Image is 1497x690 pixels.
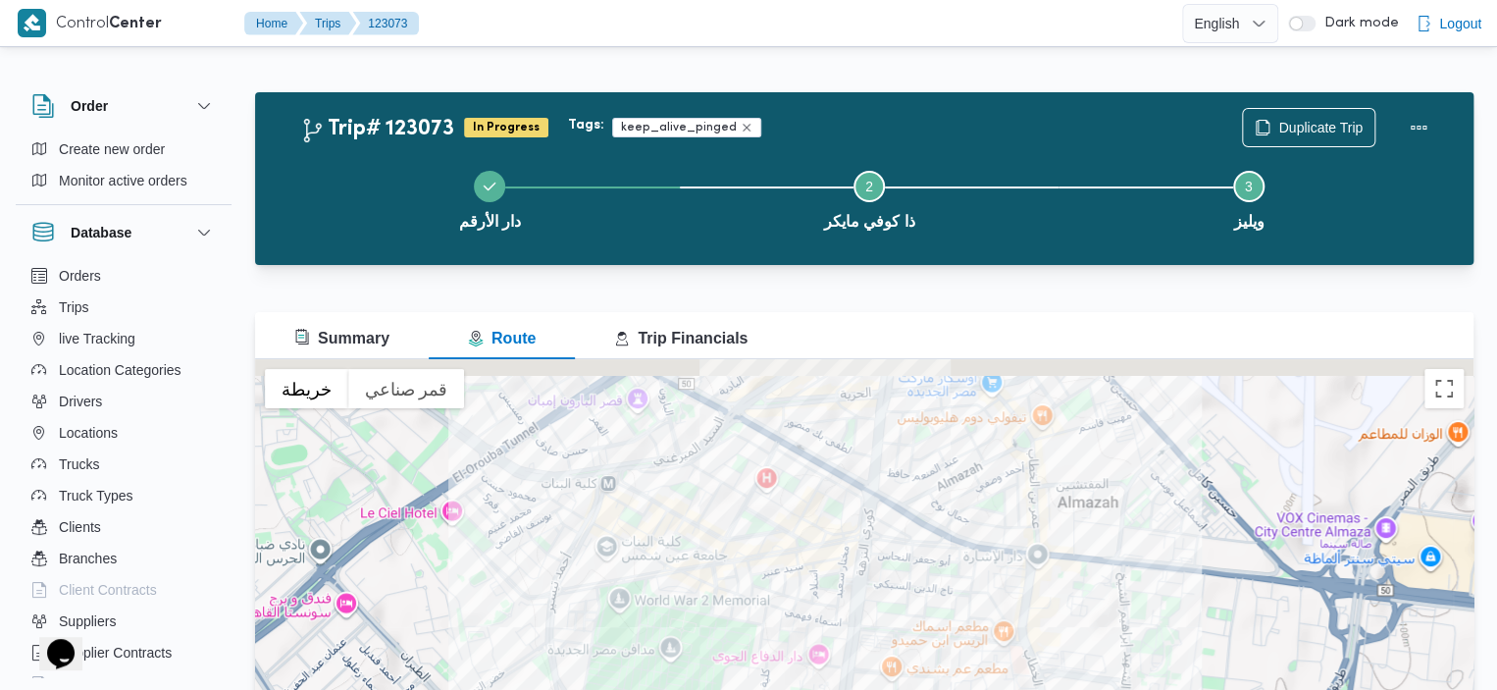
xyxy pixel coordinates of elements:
[24,574,224,606] button: Client Contracts
[24,637,224,668] button: Supplier Contracts
[24,449,224,480] button: Trucks
[59,264,101,288] span: Orders
[482,179,497,194] svg: Step 1 is complete
[1408,4,1489,43] button: Logout
[680,147,1059,249] button: ذا كوفي مايكر
[59,137,165,161] span: Create new order
[24,260,224,292] button: Orders
[468,330,536,346] span: Route
[24,606,224,637] button: Suppliers
[31,221,216,244] button: Database
[300,147,680,249] button: دار الأرقم
[24,165,224,196] button: Monitor active orders
[299,12,356,35] button: Trips
[59,169,187,192] span: Monitor active orders
[24,292,224,323] button: Trips
[24,480,224,511] button: Truck Types
[459,210,521,234] span: دار الأرقم
[109,17,162,31] b: Center
[824,210,915,234] span: ذا كوفي مايكر
[1439,12,1481,35] span: Logout
[464,118,548,137] span: In Progress
[24,323,224,354] button: live Tracking
[1316,16,1398,31] span: Dark mode
[59,295,89,319] span: Trips
[294,330,389,346] span: Summary
[59,484,132,507] span: Truck Types
[612,118,761,137] span: keep_alive_pinged
[24,511,224,543] button: Clients
[244,12,303,35] button: Home
[59,390,102,413] span: Drivers
[473,122,540,133] b: In Progress
[24,386,224,417] button: Drivers
[1058,147,1438,249] button: ويليز
[59,515,101,539] span: Clients
[59,421,118,445] span: Locations
[59,641,172,664] span: Supplier Contracts
[621,119,737,136] span: keep_alive_pinged
[71,221,131,244] h3: Database
[1424,369,1464,408] button: تبديل إلى العرض ملء الشاشة
[865,179,873,194] span: 2
[1399,108,1438,147] button: Actions
[24,133,224,165] button: Create new order
[348,369,464,408] button: عرض صور القمر الصناعي
[59,358,181,382] span: Location Categories
[24,417,224,449] button: Locations
[71,94,108,118] h3: Order
[1242,108,1375,147] button: Duplicate Trip
[59,452,99,476] span: Trucks
[568,118,604,133] b: Tags:
[59,327,135,350] span: live Tracking
[1278,116,1363,139] span: Duplicate Trip
[24,354,224,386] button: Location Categories
[300,117,454,142] h2: Trip# 123073
[16,133,232,204] div: Order
[18,9,46,37] img: X8yXhbKr1z7QwAAAABJRU5ErkJggg==
[614,330,748,346] span: Trip Financials
[1233,210,1264,234] span: ويليز
[1245,179,1253,194] span: 3
[741,122,752,133] button: Remove trip tag
[31,94,216,118] button: Order
[20,611,82,670] iframe: chat widget
[352,12,419,35] button: 123073
[59,610,116,633] span: Suppliers
[59,578,157,602] span: Client Contracts
[24,543,224,574] button: Branches
[16,260,232,685] div: Database
[59,547,117,570] span: Branches
[265,369,348,408] button: عرض خريطة الشارع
